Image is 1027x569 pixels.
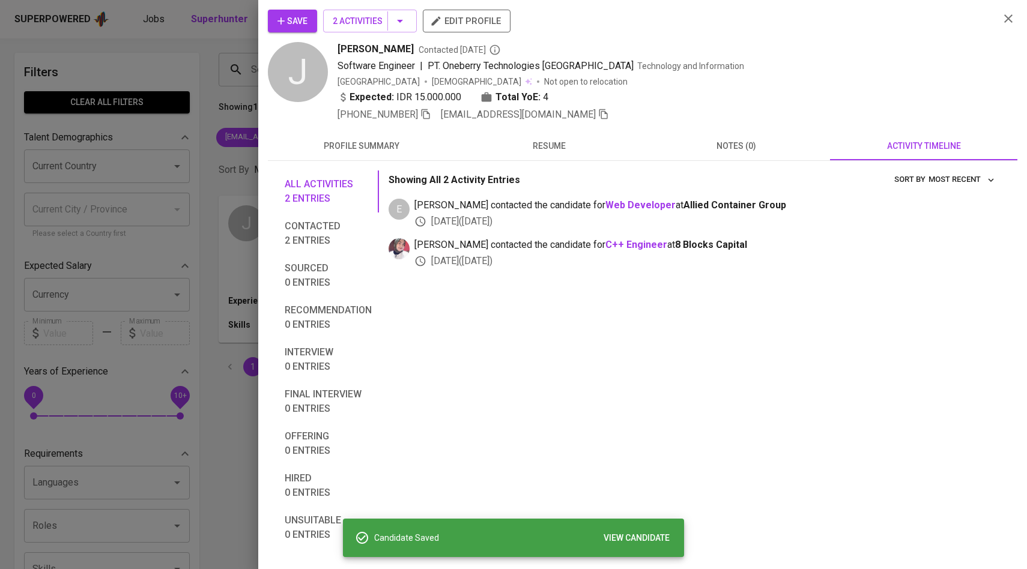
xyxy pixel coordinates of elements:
b: Expected: [350,90,394,104]
p: Showing All 2 Activity Entries [389,173,520,187]
span: 2 Activities [333,14,407,29]
span: Unsuitable 0 entries [285,513,372,542]
span: notes (0) [650,139,823,154]
span: [EMAIL_ADDRESS][DOMAIN_NAME] [441,109,596,120]
svg: By Batam recruiter [489,44,501,56]
b: Total YoE: [495,90,541,104]
span: Software Engineer [338,60,415,71]
span: [PERSON_NAME] contacted the candidate for at [414,199,998,212]
span: sort by [894,175,926,184]
span: Allied Container Group [683,199,786,211]
span: profile summary [275,139,448,154]
span: Interview 0 entries [285,345,372,374]
img: sakinah@glints.com [389,238,410,259]
span: edit profile [432,13,501,29]
div: [DATE] ( [DATE] ) [414,254,998,268]
span: Offering 0 entries [285,429,372,458]
div: IDR 15.000.000 [338,90,461,104]
button: sort by [926,170,998,189]
span: [DEMOGRAPHIC_DATA] [432,76,523,88]
span: | [420,59,423,73]
span: Recommendation 0 entries [285,303,372,332]
span: Save [277,14,307,29]
div: [GEOGRAPHIC_DATA] [338,76,420,88]
span: VIEW CANDIDATE [604,531,670,546]
span: [PERSON_NAME] contacted the candidate for at [414,238,998,252]
a: edit profile [423,16,510,25]
button: Save [268,10,317,32]
button: edit profile [423,10,510,32]
span: All activities 2 entries [285,177,372,206]
span: PT. Oneberry Technologies [GEOGRAPHIC_DATA] [428,60,634,71]
span: Final interview 0 entries [285,387,372,416]
span: Sourced 0 entries [285,261,372,290]
div: [DATE] ( [DATE] ) [414,215,998,229]
span: Most Recent [929,173,995,187]
span: Hired 0 entries [285,471,372,500]
span: [PERSON_NAME] [338,42,414,56]
p: Not open to relocation [544,76,628,88]
span: resume [462,139,635,154]
span: activity timeline [837,139,1010,154]
span: Contacted 2 entries [285,219,372,248]
span: [PHONE_NUMBER] [338,109,418,120]
span: Contacted [DATE] [419,44,501,56]
a: C++ Engineer [605,239,667,250]
div: J [268,42,328,102]
div: Candidate Saved [374,527,674,549]
span: 4 [543,90,548,104]
button: 2 Activities [323,10,417,32]
span: Technology and Information [637,61,744,71]
a: Web Developer [605,199,676,211]
div: E [389,199,410,220]
span: 8 Blocks Capital [675,239,747,250]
